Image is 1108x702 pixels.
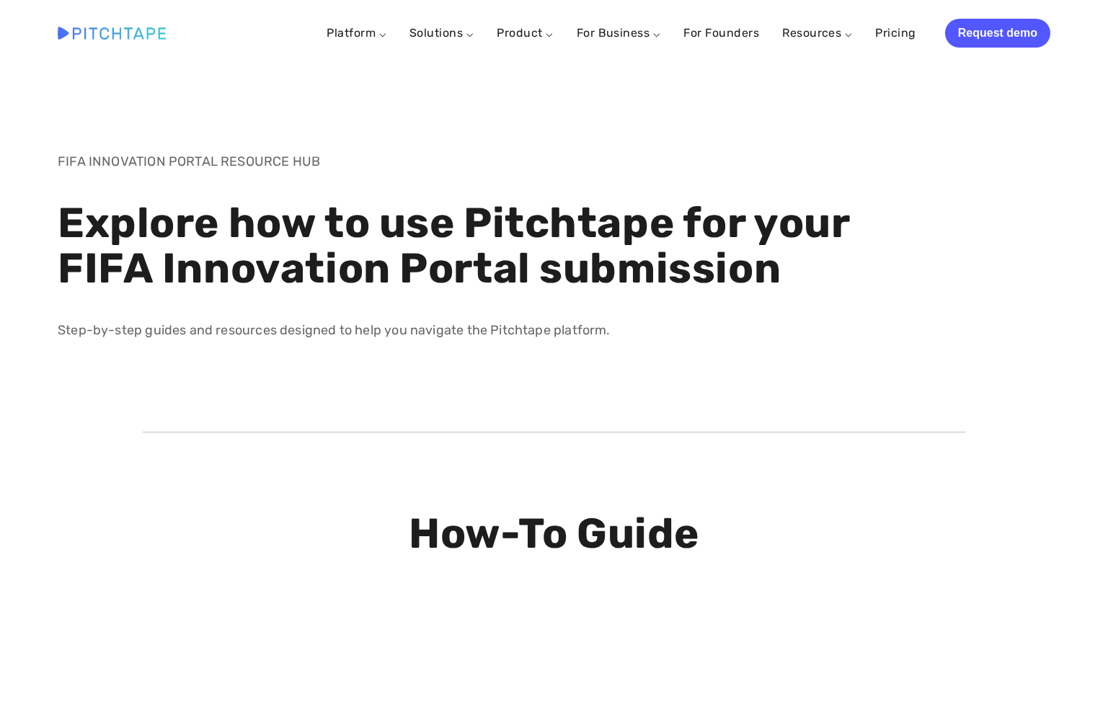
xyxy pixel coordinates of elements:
p: Step-by-step guides and resources designed to help you navigate the Pitchtape platform. [58,320,881,341]
a: For Business ⌵ [577,26,661,40]
a: For Founders [683,20,759,46]
a: Resources ⌵ [782,26,852,40]
img: Pitchtape | Video Submission Management Software [58,27,166,39]
a: Solutions ⌵ [409,26,474,40]
h1: Explore how to use Pitchtape for your FIFA Innovation Portal submission [58,200,881,293]
a: Platform ⌵ [327,26,386,40]
p: FIFA INNOVATION PORTAL RESOURCE HUB [58,151,881,172]
a: Product ⌵ [497,26,553,40]
a: Request demo [945,19,1050,48]
iframe: Chat Widget [1036,633,1108,702]
a: Pricing [875,20,916,46]
h1: How-To Guide [312,511,796,557]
